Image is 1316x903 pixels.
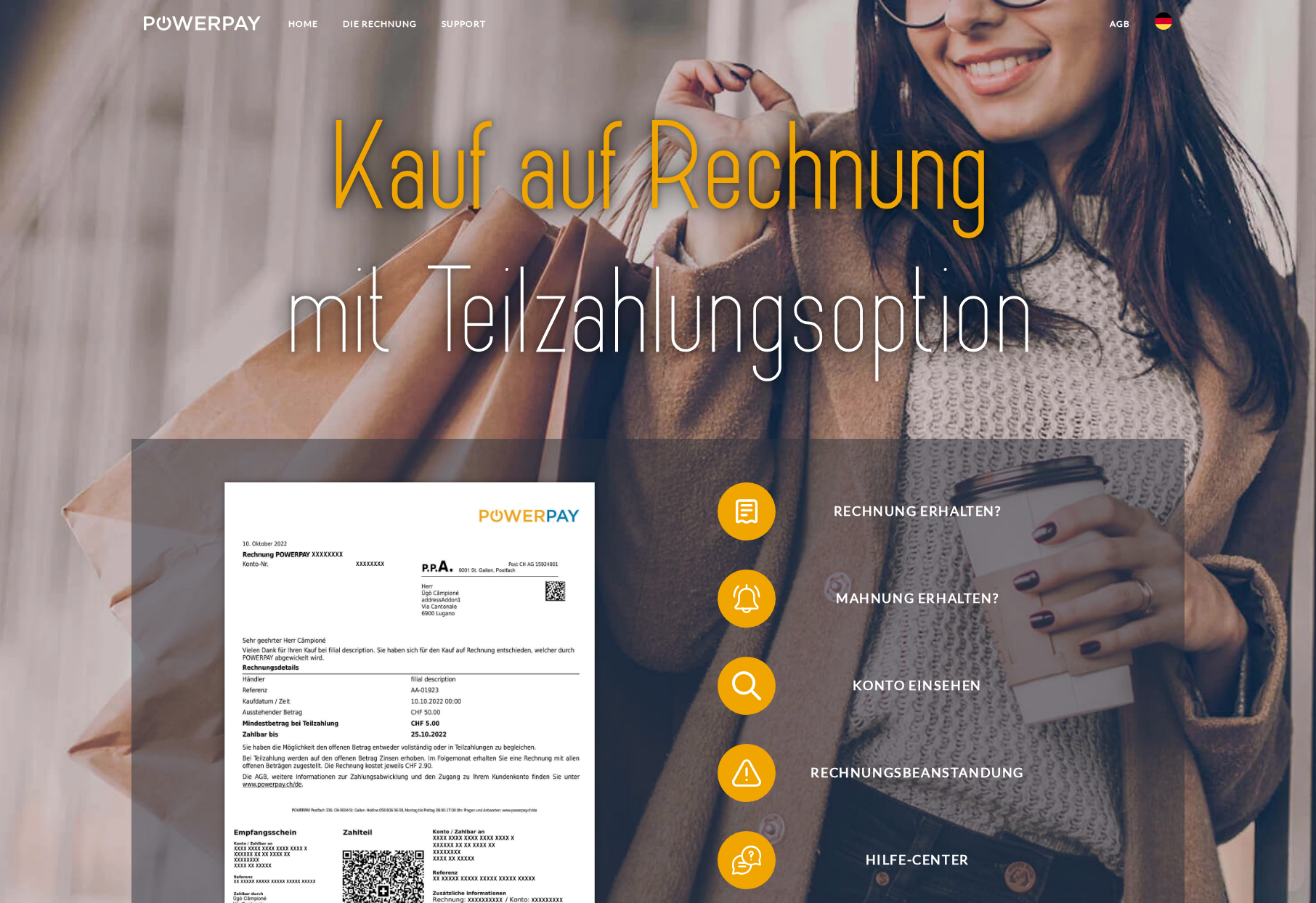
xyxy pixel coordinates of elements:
[718,657,1095,715] button: Konto einsehen
[728,842,765,878] img: qb_help.svg
[429,11,498,37] a: SUPPORT
[739,482,1095,540] span: Rechnung erhalten?
[144,16,261,31] img: logo-powerpay-white.svg
[276,11,330,37] a: Home
[1258,845,1304,891] iframe: Schaltfläche zum Öffnen des Messaging-Fensters
[728,493,765,530] img: qb_bill.svg
[739,657,1095,715] span: Konto einsehen
[728,755,765,791] img: qb_warning.svg
[718,831,1095,889] button: Hilfe-Center
[195,90,1121,392] img: title-powerpay_de.svg
[739,570,1095,628] span: Mahnung erhalten?
[739,744,1095,802] span: Rechnungsbeanstandung
[718,570,1095,628] button: Mahnung erhalten?
[330,11,429,37] a: DIE RECHNUNG
[718,744,1095,802] button: Rechnungsbeanstandung
[728,668,765,704] img: qb_search.svg
[718,482,1095,540] button: Rechnung erhalten?
[728,580,765,617] img: qb_bell.svg
[1155,12,1172,30] img: de
[1097,11,1142,37] a: agb
[739,831,1095,889] span: Hilfe-Center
